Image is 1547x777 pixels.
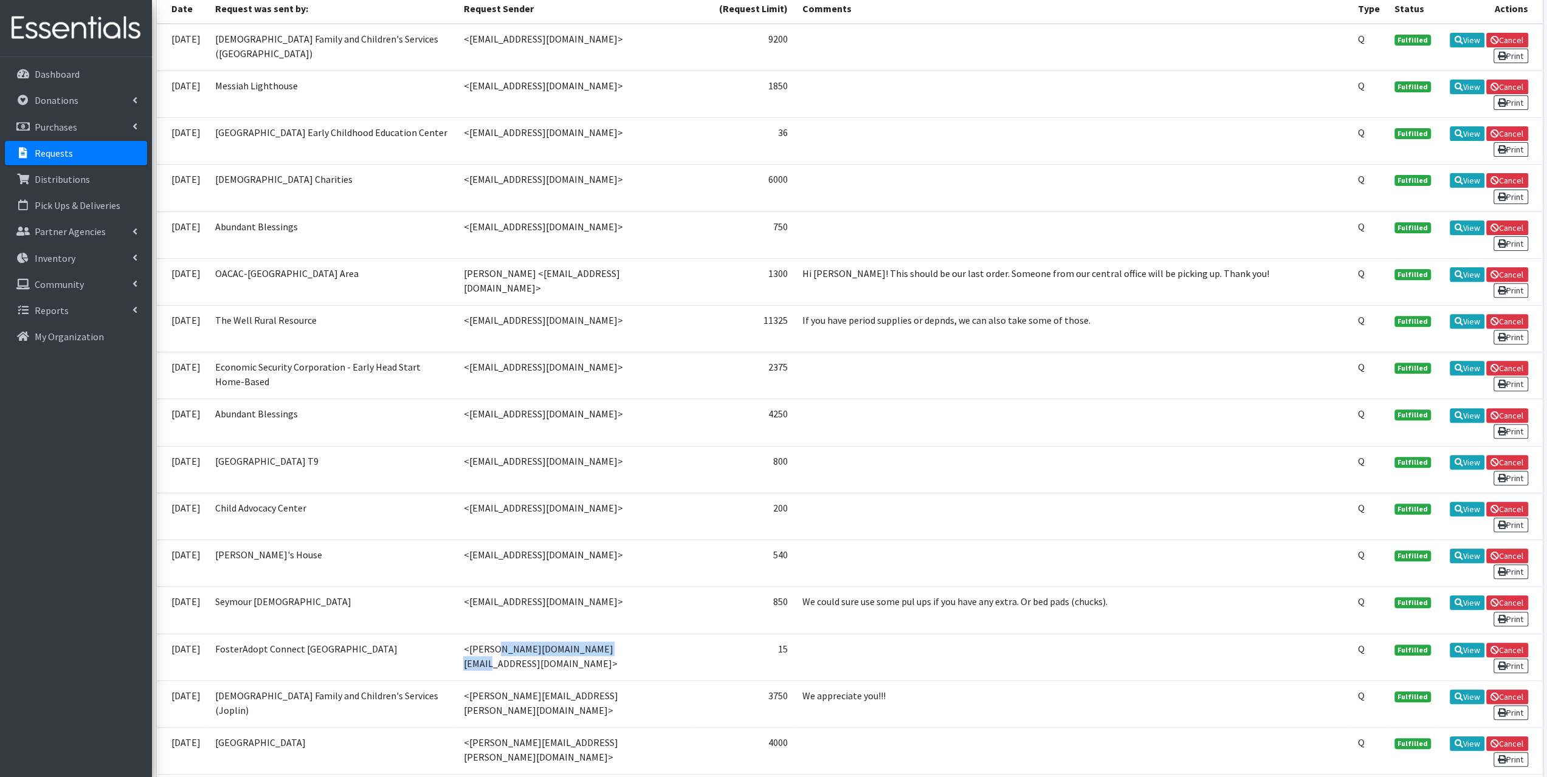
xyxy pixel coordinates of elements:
[1358,408,1365,420] abbr: Quantity
[456,493,694,539] td: <[EMAIL_ADDRESS][DOMAIN_NAME]>
[157,446,208,493] td: [DATE]
[1486,455,1528,470] a: Cancel
[1358,736,1365,748] abbr: Quantity
[1486,690,1528,704] a: Cancel
[456,727,694,774] td: <[PERSON_NAME][EMAIL_ADDRESS][PERSON_NAME][DOMAIN_NAME]>
[1450,690,1484,704] a: View
[5,88,147,112] a: Donations
[1486,173,1528,188] a: Cancel
[35,304,69,317] p: Reports
[208,352,457,399] td: Economic Security Corporation - Early Head Start Home-Based
[1358,126,1365,139] abbr: Quantity
[1358,173,1365,185] abbr: Quantity
[157,352,208,399] td: [DATE]
[157,70,208,117] td: [DATE]
[1394,222,1431,233] span: Fulfilled
[35,330,104,343] p: My Organization
[157,634,208,680] td: [DATE]
[208,70,457,117] td: Messiah Lighthouse
[456,24,694,71] td: <[EMAIL_ADDRESS][DOMAIN_NAME]>
[1486,408,1528,423] a: Cancel
[1494,330,1528,344] a: Print
[1394,35,1431,46] span: Fulfilled
[1394,738,1431,749] span: Fulfilled
[1450,80,1484,94] a: View
[1358,690,1365,702] abbr: Quantity
[694,680,794,727] td: 3750
[5,298,147,323] a: Reports
[1394,81,1431,92] span: Fulfilled
[1486,267,1528,282] a: Cancel
[1494,424,1528,439] a: Print
[1394,269,1431,280] span: Fulfilled
[1394,363,1431,374] span: Fulfilled
[208,305,457,352] td: The Well Rural Resource
[1358,267,1365,279] abbr: Quantity
[1450,126,1484,141] a: View
[1486,221,1528,235] a: Cancel
[35,252,75,264] p: Inventory
[794,680,1351,727] td: We appreciate you!!!
[456,634,694,680] td: <[PERSON_NAME][DOMAIN_NAME][EMAIL_ADDRESS][DOMAIN_NAME]>
[157,540,208,587] td: [DATE]
[1394,550,1431,561] span: Fulfilled
[208,118,457,165] td: [GEOGRAPHIC_DATA] Early Childhood Education Center
[694,118,794,165] td: 36
[694,446,794,493] td: 800
[208,211,457,258] td: Abundant Blessings
[5,62,147,86] a: Dashboard
[208,399,457,446] td: Abundant Blessings
[694,211,794,258] td: 750
[1486,736,1528,751] a: Cancel
[1486,33,1528,47] a: Cancel
[157,211,208,258] td: [DATE]
[1358,221,1365,233] abbr: Quantity
[456,352,694,399] td: <[EMAIL_ADDRESS][DOMAIN_NAME]>
[1450,643,1484,657] a: View
[208,493,457,539] td: Child Advocacy Center
[1486,361,1528,375] a: Cancel
[208,727,457,774] td: [GEOGRAPHIC_DATA]
[694,165,794,211] td: 6000
[456,587,694,634] td: <[EMAIL_ADDRESS][DOMAIN_NAME]>
[5,219,147,244] a: Partner Agencies
[157,587,208,634] td: [DATE]
[1358,595,1365,608] abbr: Quantity
[1486,314,1528,329] a: Cancel
[157,305,208,352] td: [DATE]
[208,587,457,634] td: Seymour [DEMOGRAPHIC_DATA]
[1450,267,1484,282] a: View
[694,70,794,117] td: 1850
[1450,361,1484,375] a: View
[1494,659,1528,673] a: Print
[1450,173,1484,188] a: View
[1358,80,1365,92] abbr: Quantity
[1450,736,1484,751] a: View
[456,540,694,587] td: <[EMAIL_ADDRESS][DOMAIN_NAME]>
[35,94,78,106] p: Donations
[1358,502,1365,514] abbr: Quantity
[1358,314,1365,326] abbr: Quantity
[5,115,147,139] a: Purchases
[1494,283,1528,298] a: Print
[208,24,457,71] td: [DEMOGRAPHIC_DATA] Family and Children's Services ([GEOGRAPHIC_DATA])
[456,680,694,727] td: <[PERSON_NAME][EMAIL_ADDRESS][PERSON_NAME][DOMAIN_NAME]>
[1494,471,1528,485] a: Print
[35,173,90,185] p: Distributions
[1394,409,1431,420] span: Fulfilled
[1450,408,1484,423] a: View
[456,165,694,211] td: <[EMAIL_ADDRESS][DOMAIN_NAME]>
[1450,595,1484,610] a: View
[157,727,208,774] td: [DATE]
[694,352,794,399] td: 2375
[1494,190,1528,204] a: Print
[1494,236,1528,251] a: Print
[1494,518,1528,532] a: Print
[1394,691,1431,702] span: Fulfilled
[1450,502,1484,516] a: View
[694,24,794,71] td: 9200
[1486,549,1528,563] a: Cancel
[456,258,694,305] td: [PERSON_NAME] <[EMAIL_ADDRESS][DOMAIN_NAME]>
[208,258,457,305] td: OACAC-[GEOGRAPHIC_DATA] Area
[208,680,457,727] td: [DEMOGRAPHIC_DATA] Family and Children's Services (Joplin)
